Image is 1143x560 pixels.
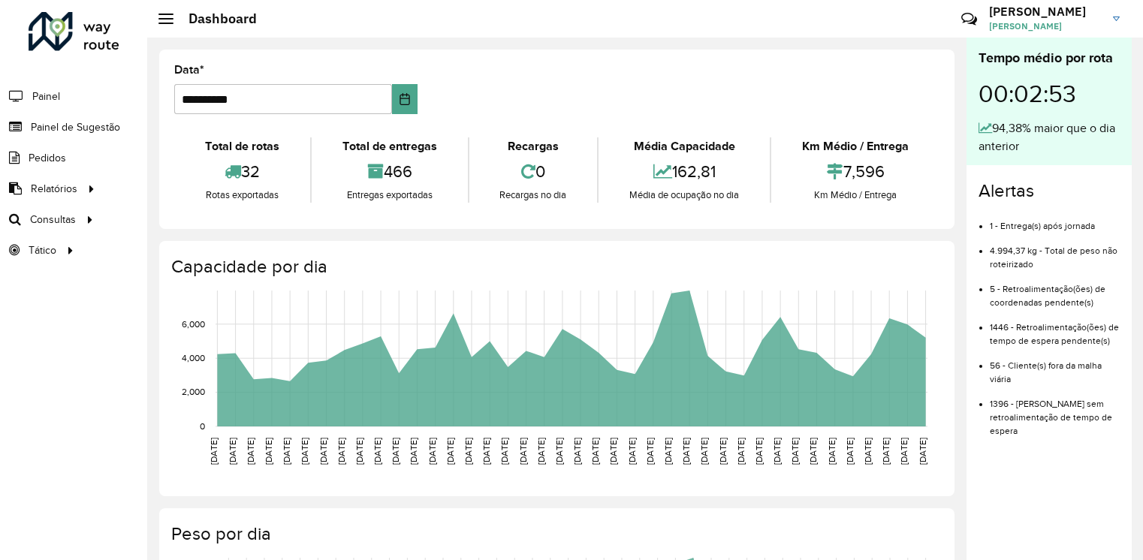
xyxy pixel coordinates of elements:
text: 2,000 [182,387,205,397]
div: Tempo médio por rota [979,48,1120,68]
text: [DATE] [718,438,728,465]
text: [DATE] [845,438,855,465]
text: [DATE] [246,438,255,465]
text: 0 [200,421,205,431]
div: 7,596 [775,155,936,188]
text: [DATE] [409,438,418,465]
text: [DATE] [554,438,564,465]
text: [DATE] [264,438,273,465]
span: Pedidos [29,150,66,166]
text: [DATE] [518,438,528,465]
text: [DATE] [372,438,382,465]
span: Tático [29,242,56,258]
text: [DATE] [499,438,509,465]
text: [DATE] [336,438,346,465]
text: [DATE] [899,438,909,465]
li: 1446 - Retroalimentação(ões) de tempo de espera pendente(s) [990,309,1120,348]
h2: Dashboard [173,11,257,27]
li: 1396 - [PERSON_NAME] sem retroalimentação de tempo de espera [990,386,1120,438]
text: [DATE] [699,438,709,465]
div: Total de rotas [178,137,306,155]
li: 56 - Cliente(s) fora da malha viária [990,348,1120,386]
div: 00:02:53 [979,68,1120,119]
div: Rotas exportadas [178,188,306,203]
div: 162,81 [602,155,766,188]
div: 32 [178,155,306,188]
div: 94,38% maior que o dia anterior [979,119,1120,155]
text: [DATE] [572,438,582,465]
div: 0 [473,155,594,188]
li: 5 - Retroalimentação(ões) de coordenadas pendente(s) [990,271,1120,309]
text: [DATE] [481,438,491,465]
text: [DATE] [681,438,691,465]
div: Média Capacidade [602,137,766,155]
text: [DATE] [318,438,328,465]
h4: Alertas [979,180,1120,202]
text: [DATE] [790,438,800,465]
text: [DATE] [445,438,455,465]
span: Painel de Sugestão [31,119,120,135]
div: Total de entregas [315,137,464,155]
button: Choose Date [392,84,418,114]
div: Recargas no dia [473,188,594,203]
text: [DATE] [282,438,291,465]
text: [DATE] [590,438,600,465]
text: [DATE] [645,438,655,465]
text: [DATE] [808,438,818,465]
span: Painel [32,89,60,104]
span: [PERSON_NAME] [989,20,1102,33]
h4: Peso por dia [171,523,939,545]
text: [DATE] [881,438,891,465]
li: 1 - Entrega(s) após jornada [990,208,1120,233]
div: Km Médio / Entrega [775,137,936,155]
span: Relatórios [31,181,77,197]
text: [DATE] [918,438,927,465]
text: [DATE] [608,438,618,465]
text: [DATE] [863,438,873,465]
div: Média de ocupação no dia [602,188,766,203]
div: Recargas [473,137,594,155]
text: [DATE] [736,438,746,465]
text: [DATE] [627,438,637,465]
div: Km Médio / Entrega [775,188,936,203]
text: [DATE] [772,438,782,465]
text: [DATE] [209,438,219,465]
a: Contato Rápido [953,3,985,35]
text: [DATE] [300,438,309,465]
span: Consultas [30,212,76,227]
text: [DATE] [228,438,237,465]
text: [DATE] [827,438,837,465]
h4: Capacidade por dia [171,256,939,278]
text: [DATE] [536,438,546,465]
text: [DATE] [391,438,400,465]
text: 4,000 [182,353,205,363]
text: [DATE] [354,438,364,465]
text: [DATE] [754,438,764,465]
text: [DATE] [427,438,437,465]
li: 4.994,37 kg - Total de peso não roteirizado [990,233,1120,271]
label: Data [174,61,204,79]
div: 466 [315,155,464,188]
text: [DATE] [663,438,673,465]
h3: [PERSON_NAME] [989,5,1102,19]
text: [DATE] [463,438,473,465]
div: Entregas exportadas [315,188,464,203]
text: 6,000 [182,319,205,329]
